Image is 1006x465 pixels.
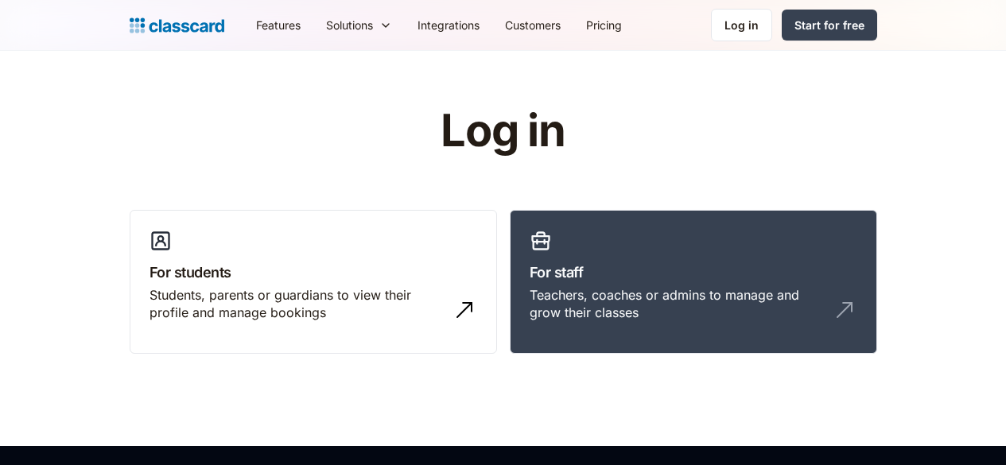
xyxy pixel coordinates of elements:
[530,262,857,283] h3: For staff
[313,7,405,43] div: Solutions
[711,9,772,41] a: Log in
[510,210,877,355] a: For staffTeachers, coaches or admins to manage and grow their classes
[130,14,224,37] a: home
[150,286,445,322] div: Students, parents or guardians to view their profile and manage bookings
[251,107,755,156] h1: Log in
[782,10,877,41] a: Start for free
[326,17,373,33] div: Solutions
[405,7,492,43] a: Integrations
[243,7,313,43] a: Features
[794,17,864,33] div: Start for free
[724,17,759,33] div: Log in
[573,7,635,43] a: Pricing
[130,210,497,355] a: For studentsStudents, parents or guardians to view their profile and manage bookings
[492,7,573,43] a: Customers
[530,286,825,322] div: Teachers, coaches or admins to manage and grow their classes
[150,262,477,283] h3: For students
